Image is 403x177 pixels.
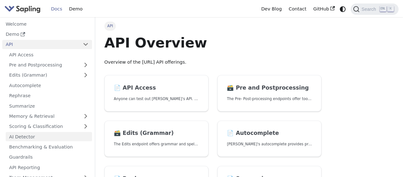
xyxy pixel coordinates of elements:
a: Edits (Grammar) [6,71,92,80]
p: The Edits endpoint offers grammar and spell checking. [114,141,199,147]
a: GitHub [310,4,338,14]
a: Rephrase [6,91,92,100]
a: Summarize [6,101,92,111]
nav: Breadcrumbs [104,22,321,30]
a: Sapling.ai [4,4,43,14]
a: API [2,40,79,49]
img: Sapling.ai [4,4,41,14]
span: API [104,22,116,30]
a: Autocomplete [6,81,92,90]
a: Demo [2,30,92,39]
a: Contact [285,4,310,14]
a: API Access [6,50,92,59]
h1: API Overview [104,34,321,51]
button: Search (Ctrl+K) [351,3,398,15]
a: Pre and Postprocessing [6,60,92,70]
h2: Autocomplete [227,130,312,137]
p: Overview of the [URL] API offerings. [104,59,321,66]
button: Switch between dark and light mode (currently system mode) [338,4,347,14]
p: The Pre- Post-processing endpoints offer tools for preparing your text data for ingestation as we... [227,96,312,102]
a: API Reporting [6,163,92,172]
a: Guardrails [6,153,92,162]
h2: API Access [114,85,199,92]
a: Welcome [2,19,92,28]
a: 🗃️ Edits (Grammar)The Edits endpoint offers grammar and spell checking. [104,121,208,157]
a: 📄️ Autocomplete[PERSON_NAME]'s autocomplete provides predictions of the next few characters or words [217,121,321,157]
p: Anyone can test out Sapling's API. To get started with the API, simply: [114,96,199,102]
h2: Pre and Postprocessing [227,85,312,92]
a: Docs [48,4,66,14]
kbd: K [387,6,394,12]
a: Memory & Retrieval [6,112,92,121]
a: 🗃️ Pre and PostprocessingThe Pre- Post-processing endpoints offer tools for preparing your text d... [217,75,321,111]
a: Benchmarking & Evaluation [6,142,92,152]
span: Search [360,7,380,12]
a: 📄️ API AccessAnyone can test out [PERSON_NAME]'s API. To get started with the API, simply: [104,75,208,111]
p: Sapling's autocomplete provides predictions of the next few characters or words [227,141,312,147]
a: AI Detector [6,132,92,141]
button: Collapse sidebar category 'API' [79,40,92,49]
a: Scoring & Classification [6,122,92,131]
h2: Edits (Grammar) [114,130,199,137]
a: Demo [66,4,86,14]
a: Dev Blog [258,4,285,14]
